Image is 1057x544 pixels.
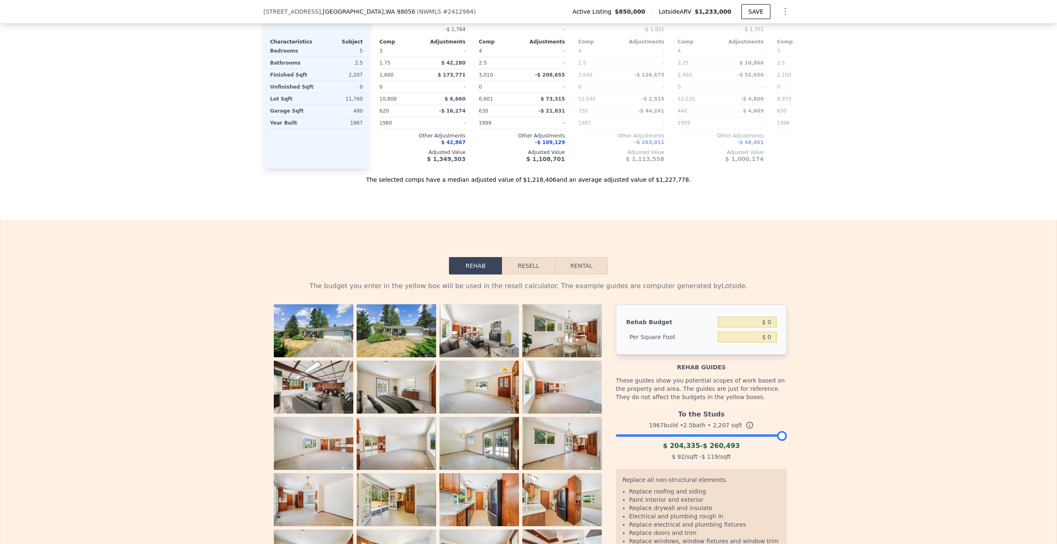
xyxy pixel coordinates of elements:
[629,520,780,529] li: Replace electrical and plumbing fixtures
[678,96,695,102] span: 12,520
[623,81,664,93] div: -
[274,304,353,357] img: Property Photo 1
[379,149,466,156] div: Adjusted Value
[616,406,787,419] div: To the Studs
[535,72,565,78] span: -$ 208,655
[663,442,700,450] span: $ 204,335
[535,140,565,145] span: -$ 109,129
[672,453,685,460] span: $ 92
[659,7,695,16] span: Lotside ARV
[270,281,787,291] div: The budget you enter in the yellow box will be used in the resell calculator. The example guides ...
[578,84,582,90] span: 0
[318,105,363,117] div: 480
[743,108,764,114] span: $ 4,609
[678,132,764,139] div: Other Adjustments
[703,442,740,450] span: $ 260,493
[777,132,863,139] div: Other Adjustments
[427,156,466,162] span: $ 1,349,303
[616,419,787,431] div: 1967 build • 2.5 bath • sqft
[439,304,519,357] img: Property Photo 3
[678,57,719,69] div: 2.25
[379,48,383,54] span: 3
[479,117,520,129] div: 1999
[616,355,787,371] div: Rehab guides
[695,8,731,15] span: $1,233,000
[678,108,687,114] span: 440
[379,72,393,78] span: 1,600
[572,7,615,16] span: Active Listing
[578,39,621,45] div: Comp
[713,422,729,428] span: 2,207
[270,57,315,69] div: Bathrooms
[439,473,519,526] img: Property Photo 15
[379,117,421,129] div: 1980
[578,108,588,114] span: 750
[479,149,565,156] div: Adjusted Value
[318,117,363,129] div: 1967
[541,96,565,102] span: $ 73,315
[678,39,721,45] div: Comp
[379,108,389,114] span: 620
[642,96,664,102] span: -$ 2,515
[357,417,436,470] img: Property Photo 10
[379,57,421,69] div: 1.75
[623,57,664,69] div: -
[722,117,764,129] div: -
[522,417,602,470] img: Property Photo 12
[441,60,466,66] span: $ 42,280
[722,45,764,57] div: -
[635,72,664,78] span: -$ 126,675
[578,132,664,139] div: Other Adjustments
[538,108,565,114] span: -$ 21,831
[384,8,415,15] span: , WA 98056
[722,81,764,93] div: -
[777,117,818,129] div: 1996
[422,39,466,45] div: Adjustments
[379,132,466,139] div: Other Adjustments
[777,3,794,20] button: Show Options
[479,96,493,102] span: 6,601
[629,512,780,520] li: Electrical and plumbing rough in
[424,81,466,93] div: -
[274,473,353,526] img: Property Photo 13
[270,105,315,117] div: Garage Sqft
[578,117,620,129] div: 1997
[777,48,780,54] span: 3
[274,361,353,414] img: Property Photo 5
[616,371,787,406] div: These guides show you potential scopes of work based on the property and area. The guides are jus...
[626,156,664,162] span: $ 1,113,558
[741,96,764,102] span: -$ 4,800
[263,169,794,184] div: The selected comps have a median adjusted value of $1,218,406 and an average adjusted value of $1...
[479,84,482,90] span: 0
[638,108,664,114] span: -$ 44,241
[379,39,422,45] div: Comp
[777,108,787,114] span: 650
[522,39,565,45] div: Adjustments
[615,7,645,16] span: $850,000
[678,84,681,90] span: 0
[777,39,820,45] div: Comp
[635,140,664,145] span: -$ 263,011
[522,304,602,357] img: Property Photo 4
[702,453,718,460] span: $ 119
[629,487,780,496] li: Replace roofing and siding
[479,72,493,78] span: 3,010
[777,84,780,90] span: 0
[443,8,473,15] span: # 2412984
[578,48,582,54] span: 4
[623,476,780,487] div: Replace all non-structural elements.
[737,140,764,145] span: -$ 48,451
[616,441,787,451] div: -
[555,257,608,274] button: Rental
[629,504,780,512] li: Replace drywall and insulate
[379,96,397,102] span: 10,800
[721,39,764,45] div: Adjustments
[524,117,565,129] div: -
[524,57,565,69] div: -
[522,361,602,414] img: Property Photo 8
[321,7,415,16] span: , [GEOGRAPHIC_DATA]
[777,96,791,102] span: 8,973
[623,117,664,129] div: -
[578,72,592,78] span: 2,640
[479,48,482,54] span: 4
